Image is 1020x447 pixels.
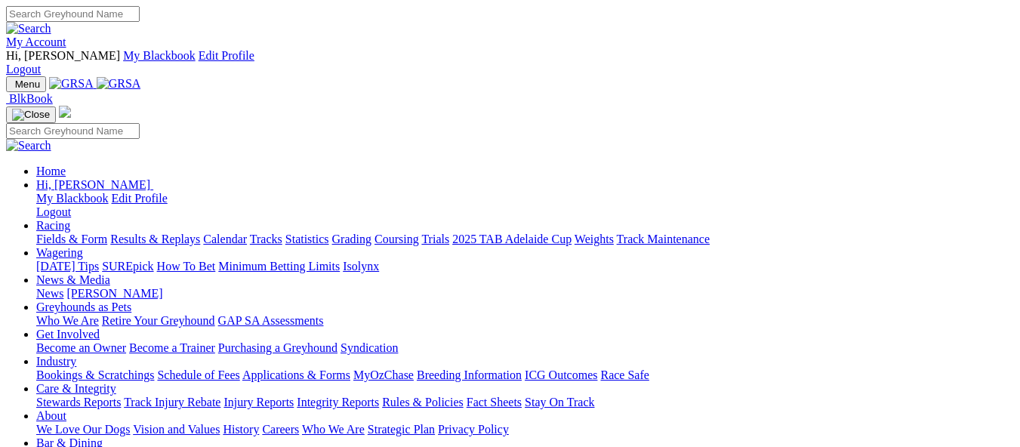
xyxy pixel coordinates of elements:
div: Racing [36,233,1014,246]
a: Minimum Betting Limits [218,260,340,273]
a: Who We Are [302,423,365,436]
a: MyOzChase [353,368,414,381]
a: Get Involved [36,328,100,341]
a: Grading [332,233,371,245]
a: [PERSON_NAME] [66,287,162,300]
a: [DATE] Tips [36,260,99,273]
a: Wagering [36,246,83,259]
a: SUREpick [102,260,153,273]
a: Fact Sheets [467,396,522,408]
a: Rules & Policies [382,396,464,408]
a: Who We Are [36,314,99,327]
a: Trials [421,233,449,245]
a: Care & Integrity [36,382,116,395]
input: Search [6,6,140,22]
a: BlkBook [6,92,53,105]
a: Calendar [203,233,247,245]
a: Retire Your Greyhound [102,314,215,327]
a: Greyhounds as Pets [36,301,131,313]
button: Toggle navigation [6,76,46,92]
div: About [36,423,1014,436]
span: Hi, [PERSON_NAME] [6,49,120,62]
a: Racing [36,219,70,232]
img: Search [6,139,51,153]
img: GRSA [49,77,94,91]
div: My Account [6,49,1014,76]
div: Industry [36,368,1014,382]
img: logo-grsa-white.png [59,106,71,118]
a: My Blackbook [123,49,196,62]
a: Breeding Information [417,368,522,381]
div: Get Involved [36,341,1014,355]
a: Results & Replays [110,233,200,245]
div: News & Media [36,287,1014,301]
a: Home [36,165,66,177]
a: Bookings & Scratchings [36,368,154,381]
a: Track Injury Rebate [124,396,220,408]
a: Become a Trainer [129,341,215,354]
a: ICG Outcomes [525,368,597,381]
a: Syndication [341,341,398,354]
a: Integrity Reports [297,396,379,408]
a: Purchasing a Greyhound [218,341,337,354]
img: GRSA [97,77,141,91]
a: Vision and Values [133,423,220,436]
a: Isolynx [343,260,379,273]
a: Applications & Forms [242,368,350,381]
a: Weights [575,233,614,245]
a: Stewards Reports [36,396,121,408]
div: Care & Integrity [36,396,1014,409]
a: Privacy Policy [438,423,509,436]
a: My Account [6,35,66,48]
a: Logout [36,205,71,218]
a: GAP SA Assessments [218,314,324,327]
span: Hi, [PERSON_NAME] [36,178,150,191]
a: We Love Our Dogs [36,423,130,436]
a: About [36,409,66,422]
span: BlkBook [9,92,53,105]
a: Edit Profile [112,192,168,205]
a: News & Media [36,273,110,286]
a: News [36,287,63,300]
span: Menu [15,79,40,90]
a: Logout [6,63,41,76]
a: Edit Profile [199,49,254,62]
a: Race Safe [600,368,649,381]
div: Greyhounds as Pets [36,314,1014,328]
a: History [223,423,259,436]
div: Hi, [PERSON_NAME] [36,192,1014,219]
a: Tracks [250,233,282,245]
a: Statistics [285,233,329,245]
a: Coursing [374,233,419,245]
a: Hi, [PERSON_NAME] [36,178,153,191]
button: Toggle navigation [6,106,56,123]
a: Fields & Form [36,233,107,245]
a: Become an Owner [36,341,126,354]
a: Stay On Track [525,396,594,408]
img: Search [6,22,51,35]
div: Wagering [36,260,1014,273]
a: 2025 TAB Adelaide Cup [452,233,572,245]
a: My Blackbook [36,192,109,205]
a: Careers [262,423,299,436]
a: How To Bet [157,260,216,273]
a: Injury Reports [223,396,294,408]
a: Schedule of Fees [157,368,239,381]
input: Search [6,123,140,139]
a: Industry [36,355,76,368]
a: Strategic Plan [368,423,435,436]
a: Track Maintenance [617,233,710,245]
img: Close [12,109,50,121]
